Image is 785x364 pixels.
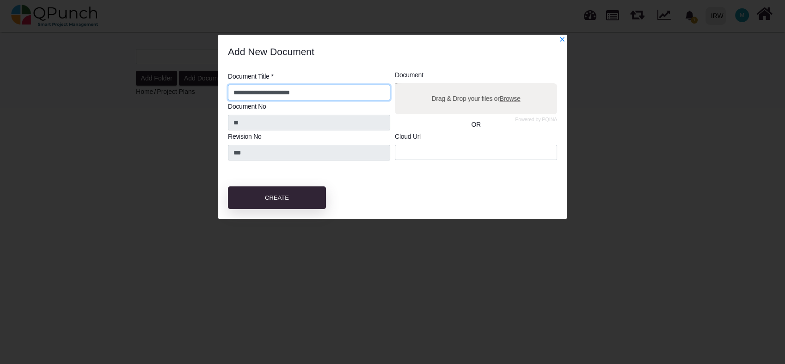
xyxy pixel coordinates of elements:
[228,102,266,111] label: Document No
[265,194,289,201] span: Create
[228,186,326,210] button: Create
[515,117,557,122] a: Powered by PQINA
[228,46,567,57] h4: Add New Document
[428,91,523,107] label: Drag & Drop your files or
[228,72,273,81] label: Document Title *
[395,132,421,142] label: Cloud Url
[228,132,261,142] label: Revision No
[395,70,423,80] label: Document
[395,121,557,129] h6: OR
[559,36,565,43] svg: x
[500,95,521,102] span: Browse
